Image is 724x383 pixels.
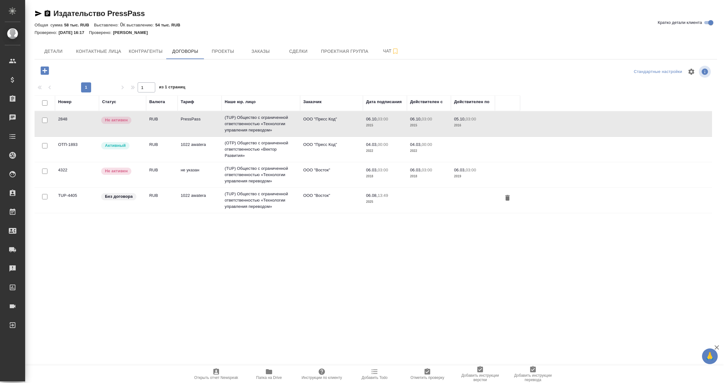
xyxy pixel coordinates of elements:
[410,142,422,147] p: 04.03,
[303,116,360,122] p: ООО "Пресс Код"
[35,23,64,27] p: Общая сумма
[422,117,432,121] p: 03:00
[366,142,378,147] p: 04.03,
[155,23,185,27] p: 54 тыс. RUB
[225,99,256,105] div: Наше юр. лицо
[178,138,222,160] td: 1022 awatera
[466,117,476,121] p: 03:00
[378,142,388,147] p: 00:00
[35,10,42,17] button: Скопировать ссылку для ЯМессенджера
[44,10,51,17] button: Скопировать ссылку
[699,66,712,78] span: Посмотреть информацию
[55,164,99,186] td: 4322
[64,23,94,27] p: 58 тыс. RUB
[94,23,120,27] p: Выставлено:
[378,193,388,198] p: 13:49
[454,168,466,172] p: 06.03,
[59,30,89,35] p: [DATE] 16:17
[53,9,145,18] a: Издательство PressPass
[89,30,113,35] p: Проверено:
[422,142,432,147] p: 00:00
[705,350,715,363] span: 🙏
[283,47,313,55] span: Сделки
[366,193,378,198] p: 06.08,
[105,168,128,174] p: Не активен
[55,113,99,135] td: 2848
[178,113,222,135] td: PressPass
[38,47,69,55] span: Детали
[55,189,99,211] td: TUP-4405
[366,168,378,172] p: 06.03,
[366,199,404,205] p: 2025
[146,164,178,186] td: RUB
[366,148,404,154] p: 2022
[422,168,432,172] p: 03:00
[303,192,360,199] p: ООО "Восток"
[321,47,368,55] span: Проектная группа
[410,148,448,154] p: 2022
[102,99,116,105] div: Статус
[502,192,513,204] button: Удалить
[410,122,448,129] p: 2015
[222,137,300,162] td: (OTP) Общество с ограниченной ответственностью «Вектор Развития»
[170,47,200,55] span: Договоры
[378,168,388,172] p: 03:00
[146,138,178,160] td: RUB
[105,193,133,200] p: Без договора
[105,117,128,123] p: Не активен
[303,142,360,148] p: ООО "Пресс Код"
[58,99,72,105] div: Номер
[366,117,378,121] p: 06.10,
[35,30,59,35] p: Проверено:
[454,99,489,105] div: Действителен по
[35,21,717,29] div: 0
[392,47,399,55] svg: Подписаться
[159,83,185,92] span: из 1 страниц
[303,167,360,173] p: ООО "Восток"
[702,348,718,364] button: 🙏
[684,64,699,79] span: Настроить таблицу
[466,168,476,172] p: 03:00
[410,99,443,105] div: Действителен с
[303,99,321,105] div: Заказчик
[222,162,300,187] td: (TUP) Общество с ограниченной ответственностью «Технологии управления переводом»
[454,122,492,129] p: 2016
[129,47,163,55] span: Контрагенты
[76,47,121,55] span: Контактные лица
[454,117,466,121] p: 05.10,
[146,113,178,135] td: RUB
[632,67,684,77] div: split button
[105,142,126,149] p: Активный
[245,47,276,55] span: Заказы
[208,47,238,55] span: Проекты
[178,164,222,186] td: не указан
[366,173,404,180] p: 2018
[55,138,99,160] td: ОТП-1893
[222,111,300,136] td: (TUP) Общество с ограниченной ответственностью «Технологии управления переводом»
[378,117,388,121] p: 03:00
[181,99,194,105] div: Тариф
[454,173,492,180] p: 2019
[410,168,422,172] p: 06.03,
[36,64,53,77] button: Добавить договор
[410,173,448,180] p: 2018
[113,30,153,35] p: [PERSON_NAME]
[376,47,406,55] span: Чат
[658,19,702,26] span: Кратко детали клиента
[146,189,178,211] td: RUB
[178,189,222,211] td: 1022 awatera
[366,99,402,105] div: Дата подписания
[123,23,155,27] p: К выставлению:
[410,117,422,121] p: 06.10,
[222,188,300,213] td: (TUP) Общество с ограниченной ответственностью «Технологии управления переводом»
[149,99,165,105] div: Валюта
[366,122,404,129] p: 2015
